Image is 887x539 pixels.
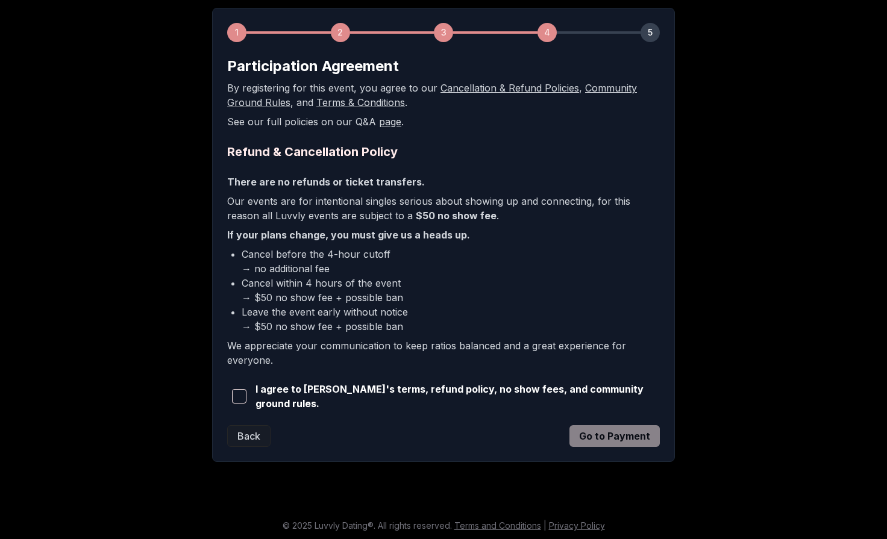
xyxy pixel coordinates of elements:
[227,23,246,42] div: 1
[227,143,660,160] h2: Refund & Cancellation Policy
[379,116,401,128] a: page
[331,23,350,42] div: 2
[544,520,547,531] span: |
[242,276,660,305] li: Cancel within 4 hours of the event → $50 no show fee + possible ban
[227,425,271,447] button: Back
[641,23,660,42] div: 5
[538,23,557,42] div: 4
[316,96,405,108] a: Terms & Conditions
[227,175,660,189] p: There are no refunds or ticket transfers.
[454,520,541,531] a: Terms and Conditions
[242,247,660,276] li: Cancel before the 4-hour cutoff → no additional fee
[440,82,579,94] a: Cancellation & Refund Policies
[242,305,660,334] li: Leave the event early without notice → $50 no show fee + possible ban
[255,382,660,411] span: I agree to [PERSON_NAME]'s terms, refund policy, no show fees, and community ground rules.
[434,23,453,42] div: 3
[549,520,605,531] a: Privacy Policy
[227,114,660,129] p: See our full policies on our Q&A .
[227,81,660,110] p: By registering for this event, you agree to our , , and .
[227,228,660,242] p: If your plans change, you must give us a heads up.
[227,338,660,367] p: We appreciate your communication to keep ratios balanced and a great experience for everyone.
[416,210,497,222] b: $50 no show fee
[227,194,660,223] p: Our events are for intentional singles serious about showing up and connecting, for this reason a...
[227,57,660,76] h2: Participation Agreement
